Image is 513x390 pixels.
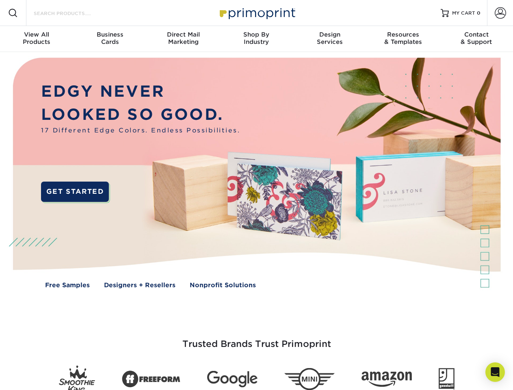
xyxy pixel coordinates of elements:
p: LOOKED SO GOOD. [41,103,240,126]
a: Nonprofit Solutions [190,281,256,290]
div: Open Intercom Messenger [485,362,505,382]
span: Resources [366,31,439,38]
img: Goodwill [439,368,455,390]
span: Design [293,31,366,38]
img: Amazon [361,372,412,387]
span: Shop By [220,31,293,38]
input: SEARCH PRODUCTS..... [33,8,112,18]
div: Industry [220,31,293,45]
a: Free Samples [45,281,90,290]
div: & Support [440,31,513,45]
a: Resources& Templates [366,26,439,52]
a: Designers + Resellers [104,281,175,290]
span: Direct Mail [147,31,220,38]
span: MY CART [452,10,475,17]
div: Marketing [147,31,220,45]
a: Shop ByIndustry [220,26,293,52]
p: EDGY NEVER [41,80,240,103]
a: BusinessCards [73,26,146,52]
span: 0 [477,10,481,16]
div: Cards [73,31,146,45]
div: Services [293,31,366,45]
a: DesignServices [293,26,366,52]
span: Contact [440,31,513,38]
a: Contact& Support [440,26,513,52]
div: & Templates [366,31,439,45]
h3: Trusted Brands Trust Primoprint [19,319,494,359]
a: Direct MailMarketing [147,26,220,52]
img: Primoprint [216,4,297,22]
span: Business [73,31,146,38]
a: GET STARTED [41,182,109,202]
img: Google [207,371,258,388]
span: 17 Different Edge Colors. Endless Possibilities. [41,126,240,135]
